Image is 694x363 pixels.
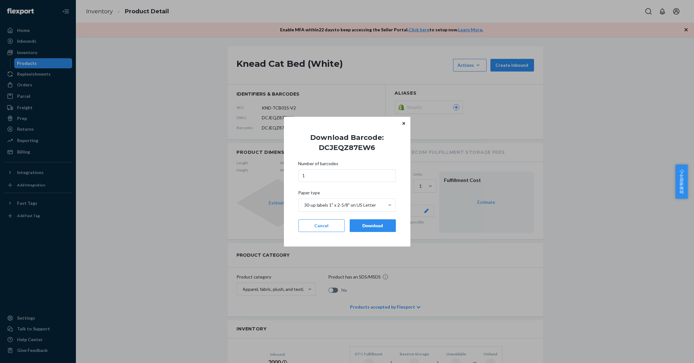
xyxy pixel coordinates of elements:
span: Number of barcodes [298,160,339,169]
button: Cancel [298,219,345,232]
input: Paper type30-up labels 1" x 2-5/8" on US Letter [304,202,304,208]
button: Download [350,219,396,232]
div: Download [355,222,390,229]
h1: Download Barcode: DCJEQZ87EW6 [293,133,401,153]
input: Number of barcodes [298,169,396,182]
div: 30-up labels 1" x 2-5/8" on US Letter [304,202,376,208]
button: Close [401,120,407,127]
span: Paper type [298,190,320,198]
